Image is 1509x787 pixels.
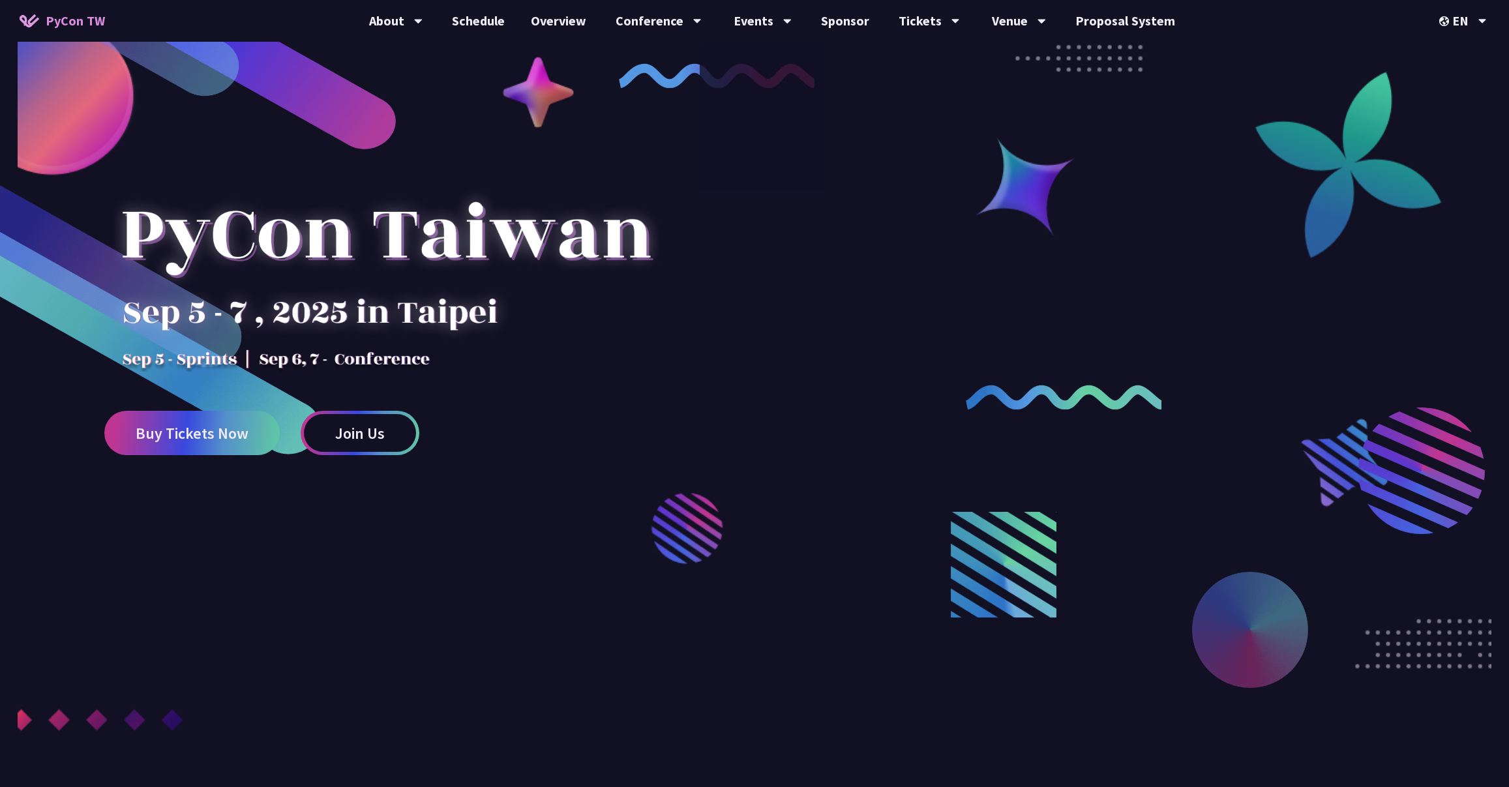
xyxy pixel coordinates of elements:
span: PyCon TW [46,11,105,31]
span: Buy Tickets Now [136,425,248,441]
img: Home icon of PyCon TW 2025 [20,14,39,27]
img: curly-2.e802c9f.png [966,385,1162,409]
a: Join Us [301,411,419,455]
span: Join Us [335,425,385,441]
a: PyCon TW [7,5,118,37]
img: Locale Icon [1439,16,1452,26]
img: curly-1.ebdbada.png [619,63,815,88]
a: Buy Tickets Now [104,411,280,455]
